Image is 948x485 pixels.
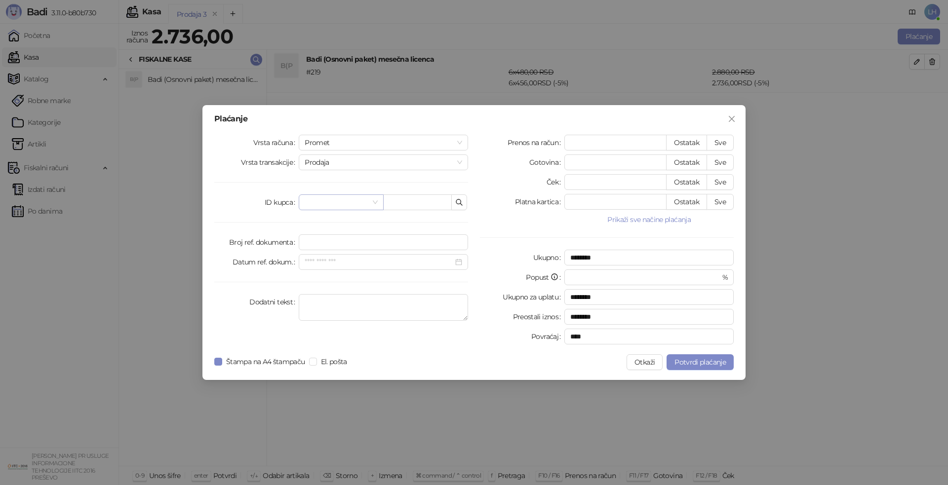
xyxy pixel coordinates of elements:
button: Ostatak [666,154,707,170]
textarea: Dodatni tekst [299,294,468,321]
span: El. pošta [317,356,351,367]
label: Ukupno za uplatu [503,289,564,305]
label: Platna kartica [515,194,564,210]
label: Broj ref. dokumenta [229,234,299,250]
span: Zatvori [724,115,740,123]
input: Popust [570,270,720,285]
span: Štampa na A4 štampaču [222,356,309,367]
button: Ostatak [666,194,707,210]
input: Broj ref. dokumenta [299,234,468,250]
button: Sve [707,194,734,210]
label: Gotovina [529,154,564,170]
label: Popust [526,269,564,285]
button: Sve [707,154,734,170]
span: Prodaja [305,155,462,170]
label: Prenos na račun [508,135,565,150]
span: close [728,115,736,123]
label: Datum ref. dokum. [233,254,299,270]
input: Datum ref. dokum. [305,257,453,267]
button: Otkaži [627,354,663,370]
label: Ukupno [533,250,565,265]
button: Close [724,111,740,127]
label: Preostali iznos [513,309,565,325]
button: Prikaži sve načine plaćanja [564,214,734,225]
label: Ček [547,174,564,190]
button: Ostatak [666,174,707,190]
button: Sve [707,135,734,150]
button: Potvrdi plaćanje [667,354,734,370]
label: Dodatni tekst [249,294,299,310]
button: Ostatak [666,135,707,150]
label: Povraćaj [531,329,564,344]
span: Potvrdi plaćanje [674,358,726,367]
label: ID kupca [265,194,299,210]
button: Sve [707,174,734,190]
span: Promet [305,135,462,150]
label: Vrsta transakcije [241,154,299,170]
div: Plaćanje [214,115,734,123]
label: Vrsta računa [253,135,299,150]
